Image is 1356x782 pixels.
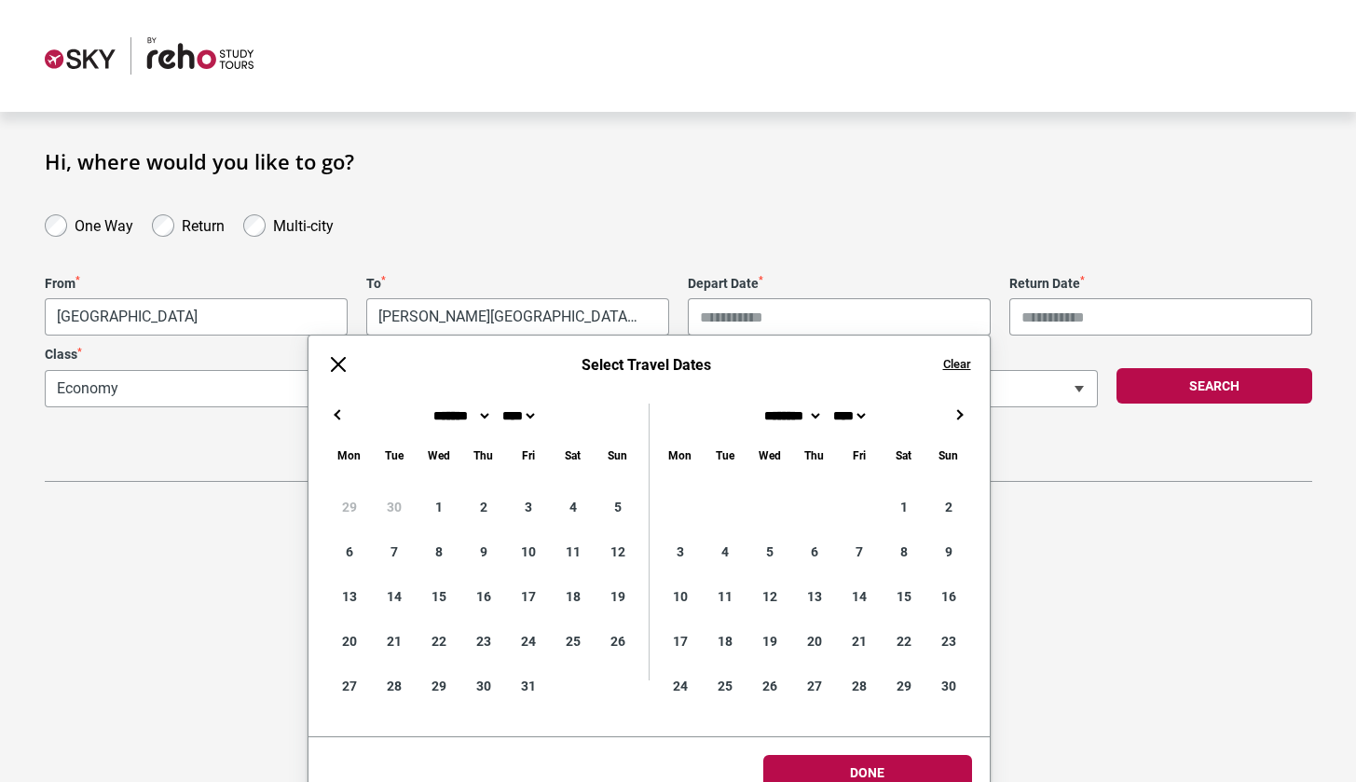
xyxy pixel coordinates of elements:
[506,485,551,529] div: 3
[417,664,461,708] div: 29
[417,485,461,529] div: 1
[1116,368,1312,404] button: Search
[273,213,334,235] label: Multi-city
[792,574,837,619] div: 13
[367,299,668,335] span: Florence, Italy
[837,574,882,619] div: 14
[551,445,596,466] div: Saturday
[461,664,506,708] div: 30
[882,445,926,466] div: Saturday
[327,404,349,426] button: ←
[926,485,971,529] div: 2
[417,574,461,619] div: 15
[747,529,792,574] div: 5
[882,664,926,708] div: 29
[596,529,640,574] div: 12
[703,445,747,466] div: Tuesday
[327,619,372,664] div: 20
[368,356,925,374] h6: Select Travel Dates
[703,664,747,708] div: 25
[943,356,971,373] button: Clear
[926,619,971,664] div: 23
[926,664,971,708] div: 30
[747,445,792,466] div: Wednesday
[417,445,461,466] div: Wednesday
[837,445,882,466] div: Friday
[45,347,562,363] label: Class
[46,371,561,406] span: Economy
[182,213,225,235] label: Return
[551,619,596,664] div: 25
[747,664,792,708] div: 26
[45,370,562,407] span: Economy
[551,529,596,574] div: 11
[747,619,792,664] div: 19
[837,664,882,708] div: 28
[506,529,551,574] div: 10
[366,276,669,292] label: To
[1009,276,1312,292] label: Return Date
[658,619,703,664] div: 17
[926,529,971,574] div: 9
[658,529,703,574] div: 3
[596,445,640,466] div: Sunday
[792,445,837,466] div: Thursday
[792,529,837,574] div: 6
[658,445,703,466] div: Monday
[703,529,747,574] div: 4
[596,574,640,619] div: 19
[461,485,506,529] div: 2
[506,664,551,708] div: 31
[461,445,506,466] div: Thursday
[417,529,461,574] div: 8
[506,445,551,466] div: Friday
[417,619,461,664] div: 22
[658,664,703,708] div: 24
[792,664,837,708] div: 27
[46,299,347,335] span: Hong Kong, Hong Kong
[372,664,417,708] div: 28
[747,574,792,619] div: 12
[372,529,417,574] div: 7
[45,276,348,292] label: From
[926,445,971,466] div: Sunday
[506,574,551,619] div: 17
[461,619,506,664] div: 23
[837,619,882,664] div: 21
[45,149,1312,173] h1: Hi, where would you like to go?
[703,574,747,619] div: 11
[327,574,372,619] div: 13
[45,298,348,336] span: Hong Kong, Hong Kong
[372,619,417,664] div: 21
[792,619,837,664] div: 20
[506,619,551,664] div: 24
[882,619,926,664] div: 22
[658,574,703,619] div: 10
[837,529,882,574] div: 7
[882,529,926,574] div: 8
[461,529,506,574] div: 9
[551,574,596,619] div: 18
[372,445,417,466] div: Tuesday
[688,276,991,292] label: Depart Date
[926,574,971,619] div: 16
[366,298,669,336] span: Florence, Italy
[372,574,417,619] div: 14
[703,619,747,664] div: 18
[327,445,372,466] div: Monday
[461,574,506,619] div: 16
[882,574,926,619] div: 15
[596,485,640,529] div: 5
[327,664,372,708] div: 27
[949,404,971,426] button: →
[75,213,133,235] label: One Way
[551,485,596,529] div: 4
[882,485,926,529] div: 1
[596,619,640,664] div: 26
[327,529,372,574] div: 6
